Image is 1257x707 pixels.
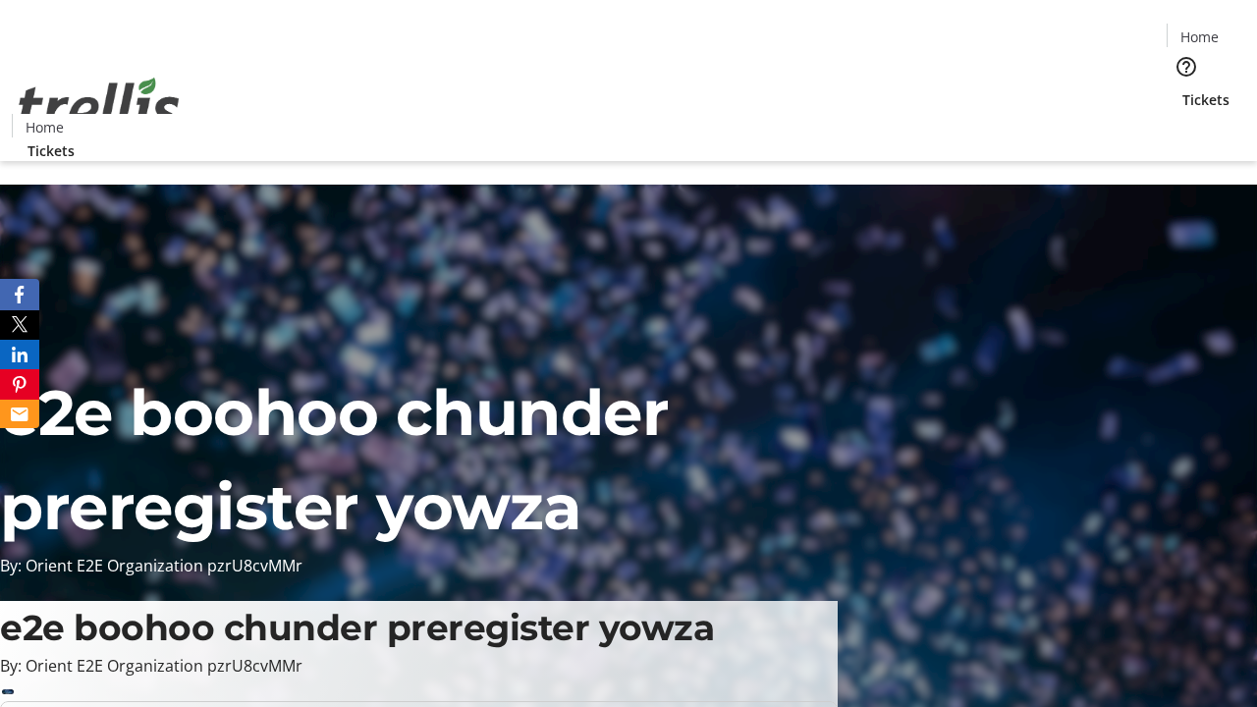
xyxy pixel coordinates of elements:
[1167,110,1206,149] button: Cart
[1168,27,1230,47] a: Home
[12,56,187,154] img: Orient E2E Organization pzrU8cvMMr's Logo
[1167,89,1245,110] a: Tickets
[1167,47,1206,86] button: Help
[1182,89,1230,110] span: Tickets
[1180,27,1219,47] span: Home
[26,117,64,137] span: Home
[27,140,75,161] span: Tickets
[13,117,76,137] a: Home
[12,140,90,161] a: Tickets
